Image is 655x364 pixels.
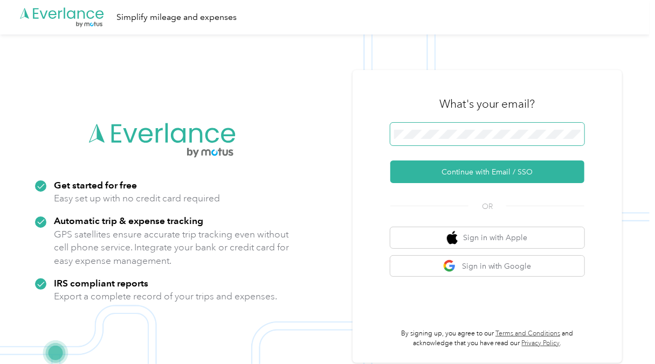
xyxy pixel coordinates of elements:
[390,329,584,348] p: By signing up, you agree to our and acknowledge that you have read our .
[390,256,584,277] button: google logoSign in with Google
[54,228,289,268] p: GPS satellites ensure accurate trip tracking even without cell phone service. Integrate your bank...
[54,277,148,289] strong: IRS compliant reports
[495,330,560,338] a: Terms and Conditions
[468,201,506,212] span: OR
[443,260,457,273] img: google logo
[522,339,560,347] a: Privacy Policy
[54,192,220,205] p: Easy set up with no credit card required
[390,227,584,248] button: apple logoSign in with Apple
[390,160,584,183] button: Continue with Email / SSO
[54,290,277,303] p: Export a complete record of your trips and expenses.
[447,231,458,244] img: apple logo
[116,11,237,24] div: Simplify mileage and expenses
[54,179,137,191] strong: Get started for free
[439,96,535,111] h3: What's your email?
[54,215,203,226] strong: Automatic trip & expense tracking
